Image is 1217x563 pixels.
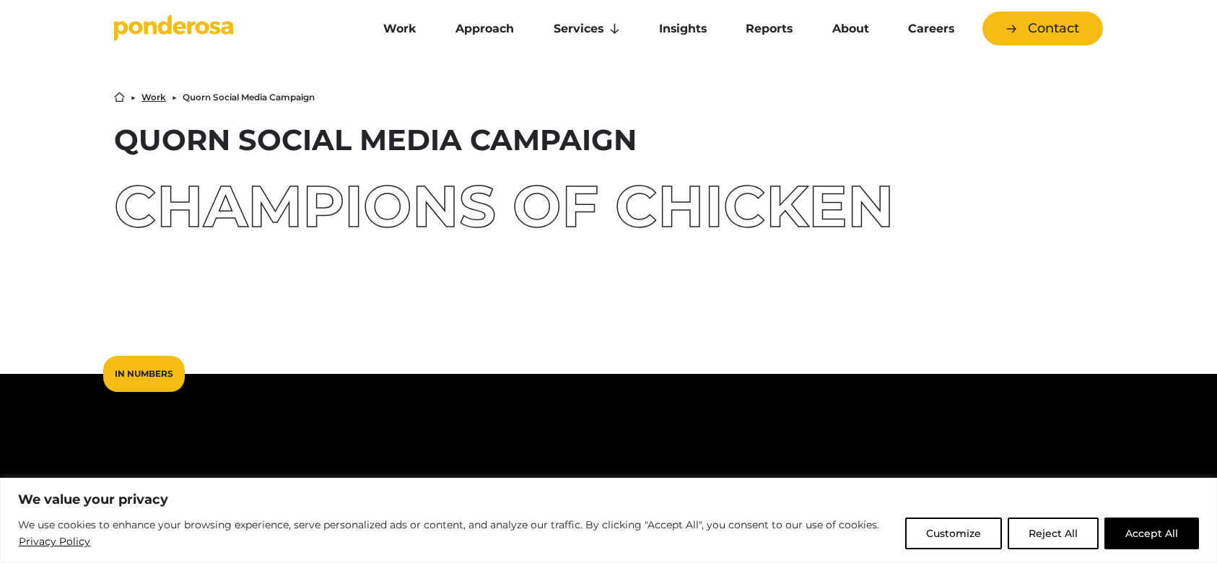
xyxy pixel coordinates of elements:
a: Insights [642,14,723,44]
a: Contact [982,12,1103,45]
a: Approach [439,14,531,44]
a: Privacy Policy [18,533,91,550]
a: Home [114,92,125,102]
p: We use cookies to enhance your browsing experience, serve personalized ads or content, and analyz... [18,517,894,551]
a: About [815,14,885,44]
button: Accept All [1104,518,1199,549]
div: In Numbers [103,356,185,392]
h1: Quorn Social Media Campaign [114,126,1103,154]
a: Careers [891,14,971,44]
a: Work [141,93,166,102]
li: Quorn Social Media Campaign [183,93,315,102]
p: We value your privacy [18,491,1199,508]
li: ▶︎ [172,93,177,102]
a: Services [537,14,637,44]
div: Champions of Chicken [114,178,1103,235]
li: ▶︎ [131,93,136,102]
button: Reject All [1008,518,1099,549]
button: Customize [905,518,1002,549]
a: Work [367,14,433,44]
a: Go to homepage [114,14,345,43]
a: Reports [729,14,809,44]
